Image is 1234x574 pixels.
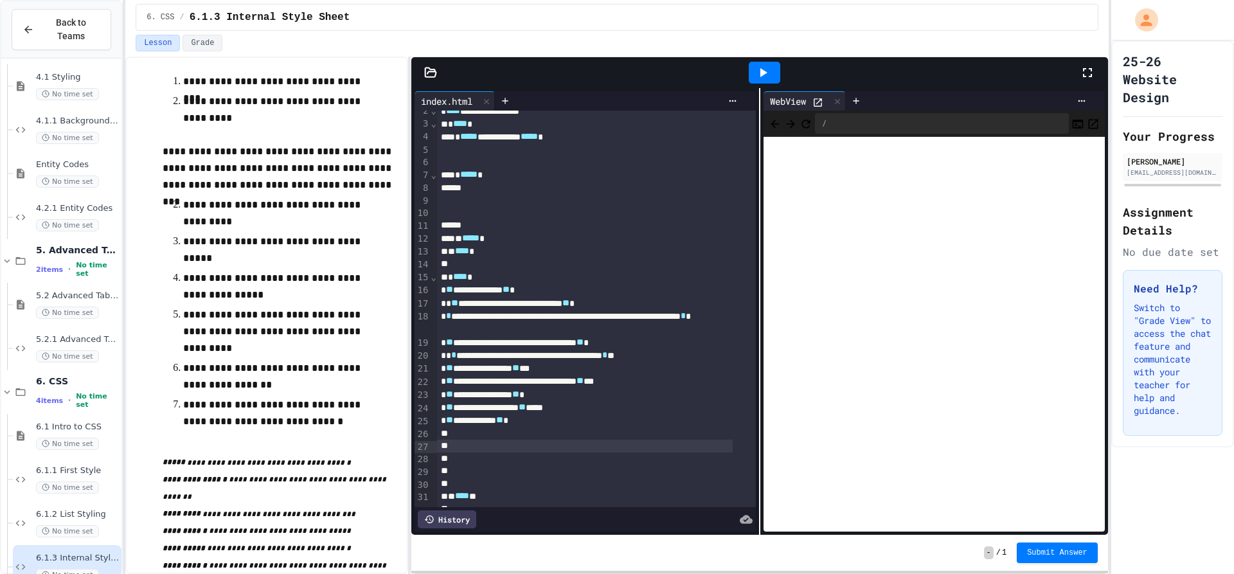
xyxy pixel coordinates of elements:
div: / [815,113,1069,134]
span: No time set [36,175,99,188]
div: WebView [764,94,812,108]
span: • [68,395,71,406]
button: Refresh [800,116,812,131]
iframe: Web Preview [764,137,1105,532]
div: 13 [415,246,431,258]
span: 4 items [36,397,63,405]
div: 11 [415,220,431,233]
span: Fold line [430,272,436,282]
div: 26 [415,428,431,441]
span: Entity Codes [36,159,119,170]
span: Back [769,115,782,131]
div: 24 [415,402,431,415]
div: 31 [415,491,431,504]
span: No time set [76,392,119,409]
div: 28 [415,453,431,466]
span: Fold line [430,118,436,129]
div: [EMAIL_ADDRESS][DOMAIN_NAME] [1127,168,1219,177]
span: Submit Answer [1027,548,1087,558]
span: Fold line [430,170,436,180]
span: 5.2 Advanced Tables [36,291,119,301]
button: Submit Answer [1017,543,1098,563]
span: No time set [76,261,119,278]
span: 2 items [36,265,63,274]
div: 5 [415,144,431,157]
span: 4.2.1 Entity Codes [36,203,119,214]
div: index.html [415,94,479,108]
span: • [68,264,71,274]
span: 6.1.2 List Styling [36,509,119,520]
div: WebView [764,91,846,111]
span: No time set [36,350,99,363]
h2: Assignment Details [1123,203,1222,239]
span: No time set [36,481,99,494]
span: 6.1.3 Internal Style Sheet [36,553,119,564]
span: Back to Teams [42,16,100,43]
div: [PERSON_NAME] [1127,156,1219,167]
div: 30 [415,479,431,492]
span: Forward [784,115,797,131]
div: 27 [415,441,431,454]
span: 6.1.3 Internal Style Sheet [190,10,350,25]
span: 5.2.1 Advanced Tables [36,334,119,345]
span: 6.1 Intro to CSS [36,422,119,433]
div: 32 [415,505,431,517]
h3: Need Help? [1134,281,1212,296]
button: Lesson [136,35,180,51]
div: 10 [415,207,431,220]
h1: 25-26 Website Design [1123,52,1222,106]
div: 23 [415,389,431,402]
div: index.html [415,91,495,111]
span: Fold line [430,105,436,116]
span: 1 [1002,548,1006,558]
div: 21 [415,363,431,375]
div: 16 [415,284,431,297]
button: Open in new tab [1087,116,1100,131]
span: 6. CSS [36,375,119,387]
div: 12 [415,233,431,246]
span: - [984,546,994,559]
span: 4.1 Styling [36,72,119,83]
span: / [179,12,184,22]
div: 19 [415,337,431,350]
span: No time set [36,525,99,537]
h2: Your Progress [1123,127,1222,145]
button: Console [1071,116,1084,131]
div: 7 [415,169,431,182]
span: 6.1.1 First Style [36,465,119,476]
div: 15 [415,271,431,284]
span: 4.1.1 Background Colors [36,116,119,127]
div: 29 [415,466,431,479]
span: No time set [36,88,99,100]
button: Back to Teams [12,9,111,50]
div: 22 [415,376,431,389]
span: 6. CSS [147,12,174,22]
div: 8 [415,182,431,195]
span: / [996,548,1001,558]
span: No time set [36,219,99,231]
div: History [418,510,476,528]
div: My Account [1122,5,1161,35]
div: 14 [415,258,431,271]
span: No time set [36,438,99,450]
p: Switch to "Grade View" to access the chat feature and communicate with your teacher for help and ... [1134,301,1212,417]
span: No time set [36,132,99,144]
div: 3 [415,118,431,130]
div: 6 [415,156,431,169]
div: 18 [415,310,431,337]
div: 17 [415,298,431,310]
div: 2 [415,105,431,118]
div: 20 [415,350,431,363]
div: 4 [415,130,431,143]
div: 25 [415,415,431,428]
span: No time set [36,307,99,319]
div: 9 [415,195,431,208]
div: No due date set [1123,244,1222,260]
span: 5. Advanced Tables [36,244,119,256]
button: Grade [183,35,222,51]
